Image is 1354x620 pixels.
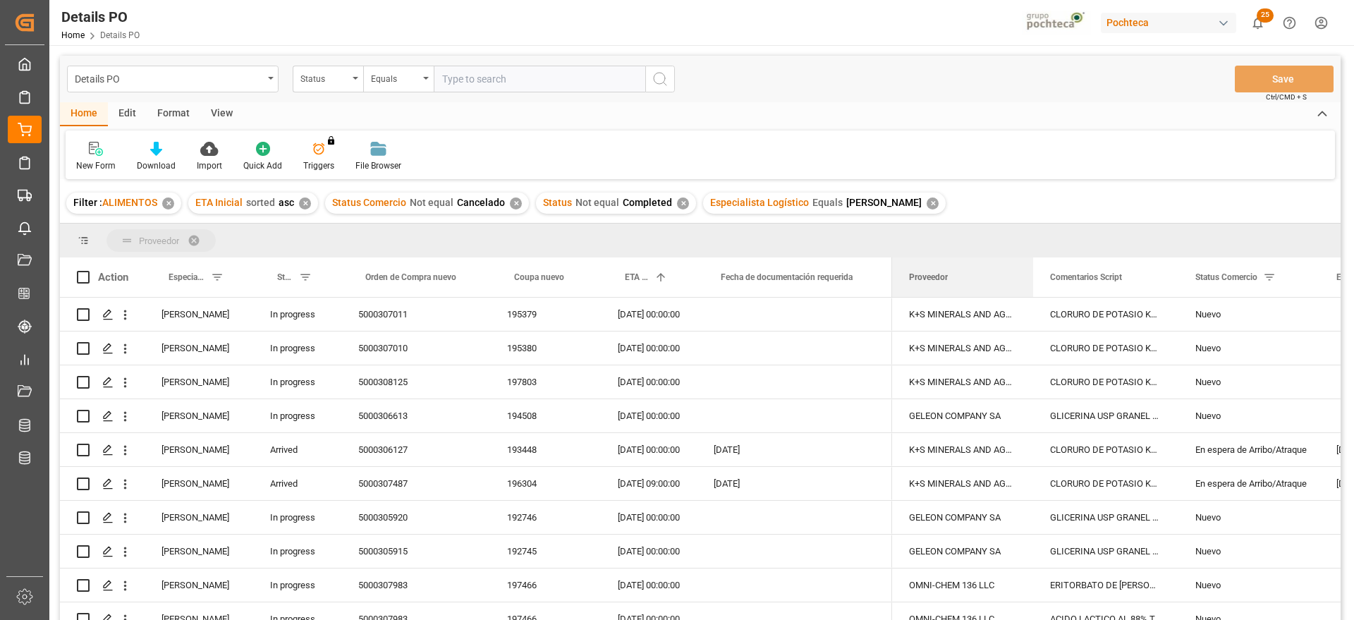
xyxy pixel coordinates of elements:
div: K+S MINERALS AND AGRICULTURE GMBH [892,332,1033,365]
div: Download [137,159,176,172]
div: Import [197,159,222,172]
div: Arrived [253,433,341,466]
span: Orden de Compra nuevo [365,272,456,282]
div: Details PO [75,69,263,87]
span: ETD [1336,272,1352,282]
div: 5000307487 [341,467,490,500]
span: 25 [1257,8,1274,23]
span: Status Comercio [1195,272,1257,282]
span: Proveedor [139,236,179,246]
button: Pochteca [1101,9,1242,36]
button: Help Center [1274,7,1305,39]
div: In progress [253,298,341,331]
div: CLORURO DE POTASIO KALISEL U SAC-25 KG ( [1033,433,1178,466]
div: ✕ [299,197,311,209]
div: GELEON COMPANY SA [892,501,1033,534]
div: GLICERINA USP GRANEL ARG (69511) [1033,399,1178,432]
span: Coupa nuevo [514,272,564,282]
div: 5000307010 [341,332,490,365]
div: In progress [253,365,341,399]
div: 196304 [490,467,601,500]
div: OMNI-CHEM 136 LLC [892,569,1033,602]
span: ALIMENTOS [102,197,157,208]
div: View [200,102,243,126]
span: Filter : [73,197,102,208]
div: 193448 [490,433,601,466]
div: Press SPACE to select this row. [60,433,892,467]
div: Pochteca [1101,13,1236,33]
div: [DATE] 00:00:00 [601,433,697,466]
div: Nuevo [1195,332,1303,365]
div: 5000306127 [341,433,490,466]
span: Not equal [410,197,453,208]
div: [PERSON_NAME] [145,365,253,399]
div: 192746 [490,501,601,534]
div: [PERSON_NAME] [145,332,253,365]
div: CLORURO DE POTASIO KALISEL U SAC-25 KG ( [1033,365,1178,399]
div: New Form [76,159,116,172]
div: Press SPACE to select this row. [60,332,892,365]
button: open menu [293,66,363,92]
div: Arrived [253,467,341,500]
span: Status [277,272,293,282]
div: ✕ [162,197,174,209]
div: [DATE] 00:00:00 [601,298,697,331]
span: Especialista Logístico [710,197,809,208]
div: 5000306613 [341,399,490,432]
div: Press SPACE to select this row. [60,535,892,569]
span: Especialista Logístico [169,272,205,282]
div: Nuevo [1195,366,1303,399]
span: Status Comercio [332,197,406,208]
div: Equals [371,69,419,85]
span: Status [543,197,572,208]
div: 195379 [490,298,601,331]
span: Ctrl/CMD + S [1266,92,1307,102]
div: Press SPACE to select this row. [60,467,892,501]
div: Edit [108,102,147,126]
div: Format [147,102,200,126]
div: [PERSON_NAME] [145,467,253,500]
div: [PERSON_NAME] [145,569,253,602]
div: In progress [253,535,341,568]
div: Nuevo [1195,298,1303,331]
div: GELEON COMPANY SA [892,535,1033,568]
div: Quick Add [243,159,282,172]
a: Home [61,30,85,40]
div: Press SPACE to select this row. [60,399,892,433]
div: File Browser [355,159,401,172]
div: In progress [253,399,341,432]
div: Press SPACE to select this row. [60,501,892,535]
div: K+S MINERALS AND AGRICULTURE GMBH [892,467,1033,500]
div: [PERSON_NAME] [145,298,253,331]
span: Cancelado [457,197,505,208]
div: Nuevo [1195,502,1303,534]
div: Nuevo [1195,535,1303,568]
div: 195380 [490,332,601,365]
span: Completed [623,197,672,208]
button: search button [645,66,675,92]
button: show 25 new notifications [1242,7,1274,39]
div: 197803 [490,365,601,399]
div: [DATE] 00:00:00 [601,535,697,568]
div: [DATE] 00:00:00 [601,399,697,432]
div: In progress [253,332,341,365]
button: open menu [363,66,434,92]
span: [PERSON_NAME] [846,197,922,208]
div: CLORURO DE POTASIO KALI USP S-25 KG (930 [1033,332,1178,365]
div: Press SPACE to select this row. [60,569,892,602]
div: Press SPACE to select this row. [60,298,892,332]
div: [DATE] 00:00:00 [601,569,697,602]
div: 5000307983 [341,569,490,602]
div: In progress [253,569,341,602]
div: Home [60,102,108,126]
div: En espera de Arribo/Atraque [1195,434,1303,466]
button: Save [1235,66,1334,92]
span: Not equal [575,197,619,208]
div: Nuevo [1195,400,1303,432]
span: asc [279,197,294,208]
div: In progress [253,501,341,534]
span: Fecha de documentación requerida [721,272,853,282]
span: Proveedor [909,272,948,282]
span: sorted [246,197,275,208]
div: CLORURO DE POTASIO KALI USP S-25 KG (930 [1033,298,1178,331]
